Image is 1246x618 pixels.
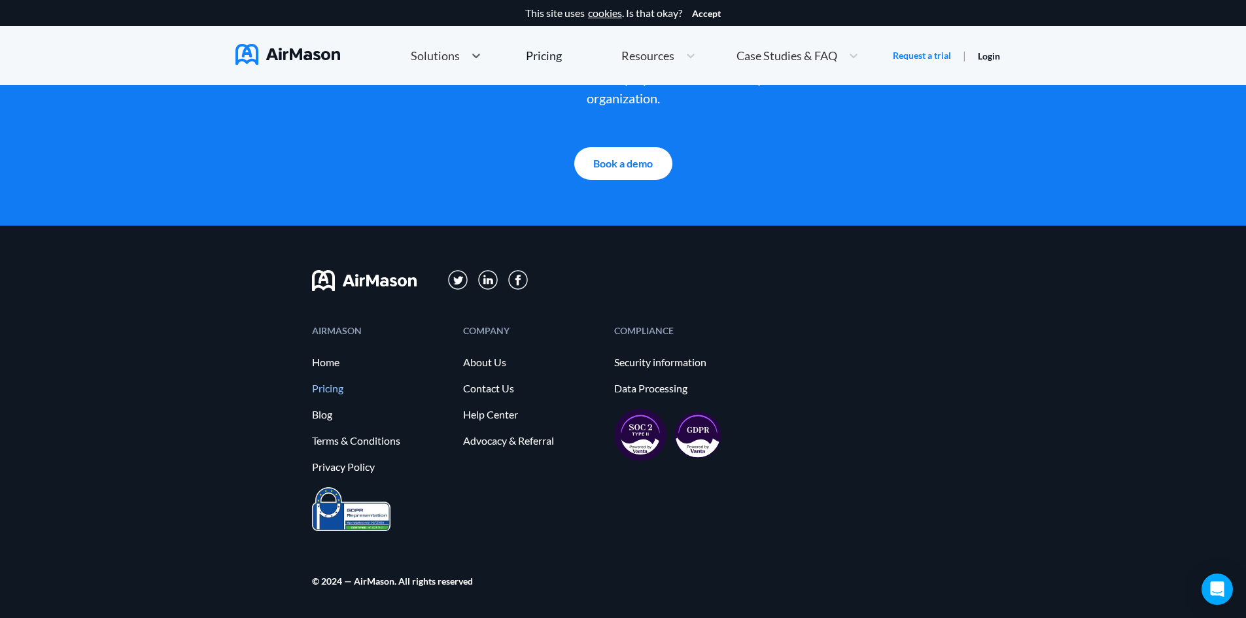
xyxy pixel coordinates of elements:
[574,147,672,180] button: Book a demo
[692,9,721,19] button: Accept cookies
[588,7,622,19] a: cookies
[614,356,752,368] a: Security information
[963,49,966,61] span: |
[312,487,390,531] img: prighter-certificate-eu-7c0b0bead1821e86115914626e15d079.png
[674,411,721,458] img: gdpr-98ea35551734e2af8fd9405dbdaf8c18.svg
[893,49,951,62] a: Request a trial
[614,326,752,335] div: COMPLIANCE
[621,50,674,61] span: Resources
[312,435,450,447] a: Terms & Conditions
[736,50,837,61] span: Case Studies & FAQ
[526,50,562,61] div: Pricing
[312,356,450,368] a: Home
[463,326,601,335] div: COMPANY
[312,409,450,421] a: Blog
[526,44,562,67] a: Pricing
[312,326,450,335] div: AIRMASON
[312,461,450,473] a: Privacy Policy
[614,383,752,394] a: Data Processing
[463,356,601,368] a: About Us
[235,44,340,65] img: AirMason Logo
[463,383,601,394] a: Contact Us
[614,409,666,461] img: soc2-17851990f8204ed92eb8cdb2d5e8da73.svg
[463,409,601,421] a: Help Center
[978,50,1000,61] a: Login
[312,577,473,585] div: © 2024 — AirMason. All rights reserved
[463,435,601,447] a: Advocacy & Referral
[478,270,498,290] img: svg+xml;base64,PD94bWwgdmVyc2lvbj0iMS4wIiBlbmNvZGluZz0iVVRGLTgiPz4KPHN2ZyB3aWR0aD0iMzFweCIgaGVpZ2...
[312,383,450,394] a: Pricing
[508,270,528,290] img: svg+xml;base64,PD94bWwgdmVyc2lvbj0iMS4wIiBlbmNvZGluZz0iVVRGLTgiPz4KPHN2ZyB3aWR0aD0iMzBweCIgaGVpZ2...
[411,50,460,61] span: Solutions
[312,270,417,291] img: svg+xml;base64,PHN2ZyB3aWR0aD0iMTYwIiBoZWlnaHQ9IjMyIiB2aWV3Qm94PSIwIDAgMTYwIDMyIiBmaWxsPSJub25lIi...
[1202,574,1233,605] div: Open Intercom Messenger
[448,270,468,290] img: svg+xml;base64,PD94bWwgdmVyc2lvbj0iMS4wIiBlbmNvZGluZz0iVVRGLTgiPz4KPHN2ZyB3aWR0aD0iMzFweCIgaGVpZ2...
